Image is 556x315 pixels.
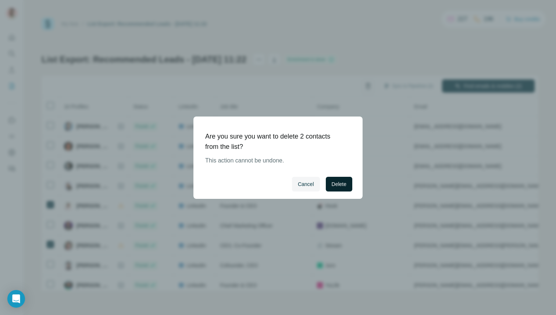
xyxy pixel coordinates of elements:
[332,180,346,188] span: Delete
[7,290,25,308] div: Open Intercom Messenger
[292,177,320,191] button: Cancel
[298,180,314,188] span: Cancel
[205,156,345,165] p: This action cannot be undone.
[205,131,345,152] h1: Are you sure you want to delete 2 contacts from the list?
[326,177,352,191] button: Delete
